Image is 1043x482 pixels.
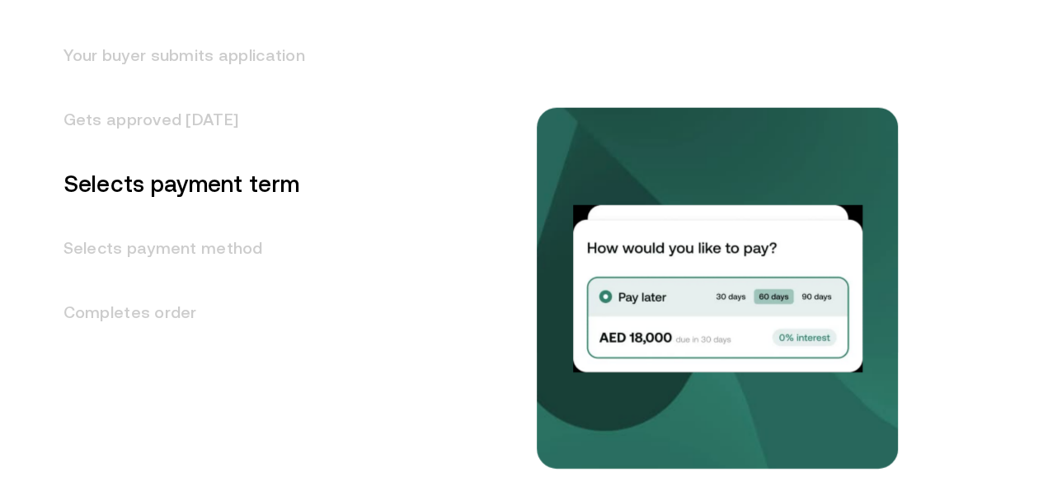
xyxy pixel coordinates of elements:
[44,216,305,280] h3: Selects payment method
[44,152,305,216] h3: Selects payment term
[573,204,862,372] img: Selects payment term
[44,87,305,152] h3: Gets approved [DATE]
[44,280,305,344] h3: Completes order
[44,23,305,87] h3: Your buyer submits application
